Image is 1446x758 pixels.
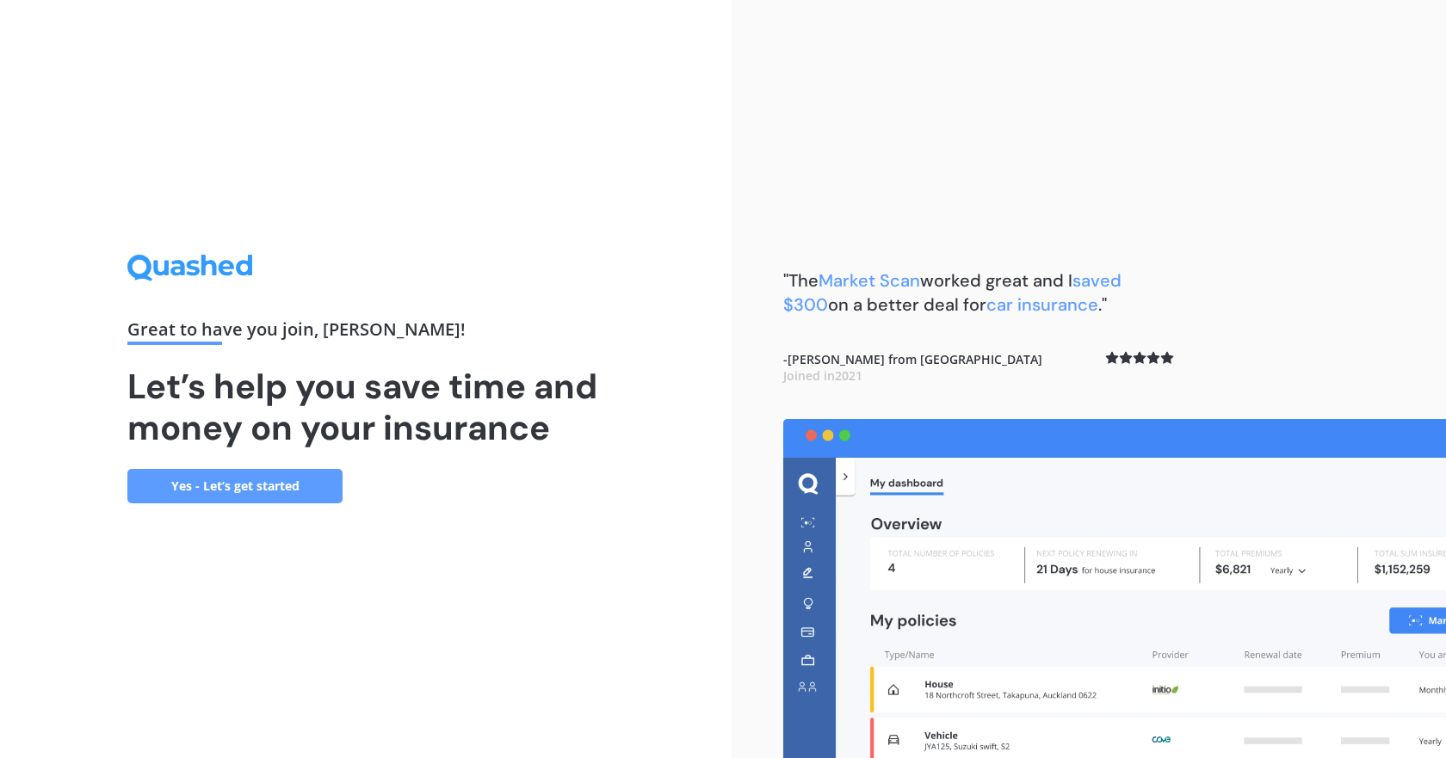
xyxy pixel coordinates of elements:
[127,366,604,448] h1: Let’s help you save time and money on your insurance
[783,269,1122,316] span: saved $300
[986,293,1098,316] span: car insurance
[819,269,920,292] span: Market Scan
[127,469,343,503] a: Yes - Let’s get started
[783,367,862,384] span: Joined in 2021
[127,321,604,345] div: Great to have you join , [PERSON_NAME] !
[783,419,1446,758] img: dashboard.webp
[783,351,1042,385] b: - [PERSON_NAME] from [GEOGRAPHIC_DATA]
[783,269,1122,316] b: "The worked great and I on a better deal for ."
